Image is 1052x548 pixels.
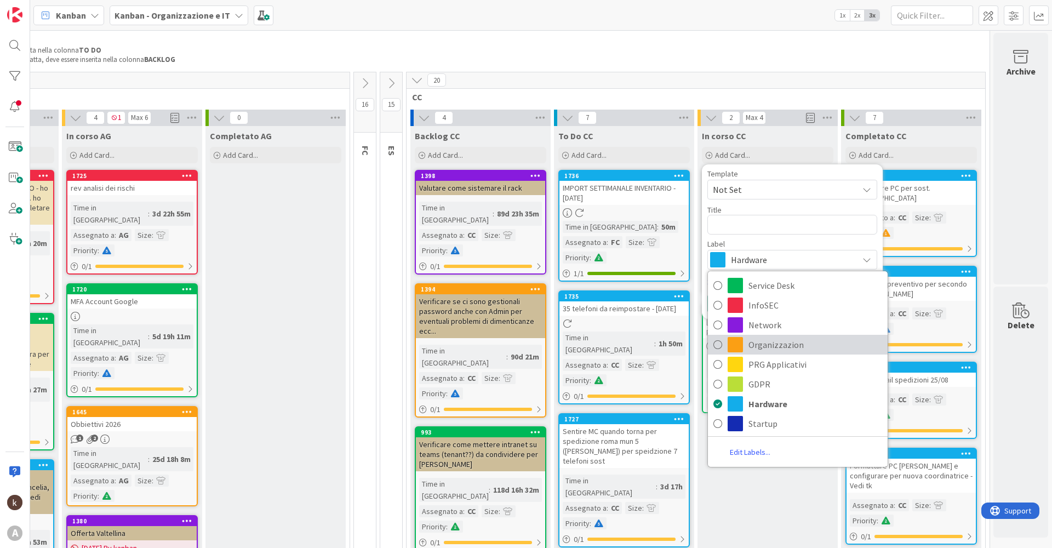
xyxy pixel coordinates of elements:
[72,408,197,416] div: 1645
[607,502,608,514] span: :
[446,387,448,399] span: :
[386,146,397,156] span: ES
[845,170,977,257] a: 1729Configurare PC per sost. [GEOGRAPHIC_DATA]Assegnato a:CCSize:Priority:0/1
[463,505,465,517] span: :
[499,372,500,384] span: :
[434,111,453,124] span: 4
[419,478,489,502] div: Time in [GEOGRAPHIC_DATA]
[563,252,590,264] div: Priority
[419,244,446,256] div: Priority
[851,364,976,372] div: 1730
[67,181,197,195] div: rev analisi dei rischi
[72,517,197,525] div: 1380
[656,338,685,350] div: 1h 50m
[67,294,197,309] div: MFA Account Google
[490,484,542,496] div: 118d 16h 32m
[607,236,608,248] span: :
[98,490,99,502] span: :
[625,502,642,514] div: Size
[415,170,546,275] a: 1398Valutare come sistemare il rackTime in [GEOGRAPHIC_DATA]:89d 23h 35mAssegnato a:CCSize:Priori...
[465,372,478,384] div: CC
[847,449,976,493] div: 1707Formattare PC [PERSON_NAME] e configurare per nuova coordinatrice - Vedi tk
[912,212,929,224] div: Size
[446,521,448,533] span: :
[851,268,976,276] div: 1678
[430,261,441,272] span: 0 / 1
[421,286,545,293] div: 1394
[71,447,148,471] div: Time in [GEOGRAPHIC_DATA]
[415,130,460,141] span: Backlog CC
[135,475,152,487] div: Size
[847,363,976,387] div: 1730Mandare mail spedizioni 25/08
[563,502,607,514] div: Assegnato a
[731,252,853,267] span: Hardware
[845,130,907,141] span: Completato CC
[702,130,746,141] span: In corso CC
[748,336,882,353] span: Organizzazion
[559,292,689,301] div: 1735
[115,352,116,364] span: :
[847,181,976,205] div: Configurare PC per sost. [GEOGRAPHIC_DATA]
[851,450,976,458] div: 1707
[607,359,608,371] span: :
[707,240,725,248] span: Label
[708,295,888,315] a: InfoSEC
[421,429,545,436] div: 993
[706,354,776,378] div: Time in [GEOGRAPHIC_DATA]
[71,367,98,379] div: Priority
[66,170,198,275] a: 1725rev analisi dei rischiTime in [GEOGRAPHIC_DATA]:3d 22h 55mAssegnato a:AGSize:Priority:0/1
[482,229,499,241] div: Size
[563,359,607,371] div: Assegnato a
[144,55,175,64] strong: BACKLOG
[574,391,584,402] span: 0 / 1
[708,276,888,295] a: Service Desk
[748,297,882,313] span: InfoSEC
[847,267,976,277] div: 1678
[847,363,976,373] div: 1730
[708,315,888,335] a: Network
[559,533,689,546] div: 0/1
[571,150,607,160] span: Add Card...
[929,499,931,511] span: :
[559,181,689,205] div: IMPORT SETTIMANALE INVENTARIO - [DATE]
[71,244,98,256] div: Priority
[558,130,593,141] span: To Do CC
[210,130,272,141] span: Completato AG
[657,221,659,233] span: :
[489,484,490,496] span: :
[66,130,111,141] span: In corso AG
[499,505,500,517] span: :
[558,290,690,404] a: 173535 telefoni da reimpostare - [DATE]Time in [GEOGRAPHIC_DATA]:1h 50mAssegnato a:CCSize:Priorit...
[642,359,644,371] span: :
[67,260,197,273] div: 0/1
[563,475,656,499] div: Time in [GEOGRAPHIC_DATA]
[708,355,888,374] a: PRG Applicativi
[482,372,499,384] div: Size
[929,393,931,406] span: :
[465,229,478,241] div: CC
[416,284,545,338] div: 1394Verificare se ci sono gestionali password anche con Admin per eventuali problemi di dimentica...
[929,307,931,319] span: :
[590,374,591,386] span: :
[912,499,929,511] div: Size
[430,404,441,415] span: 0 / 1
[708,443,792,463] a: Edit Labels...
[608,236,622,248] div: FC
[419,505,463,517] div: Assegnato a
[642,502,644,514] span: :
[563,374,590,386] div: Priority
[659,221,678,233] div: 50m
[506,351,508,363] span: :
[559,171,689,181] div: 1736
[847,277,976,301] div: Richiedere preventivo per secondo PC [PERSON_NAME]
[116,475,131,487] div: AG
[894,499,895,511] span: :
[847,424,976,438] div: 0/1
[67,516,197,540] div: 1380Offerta Valtellina
[416,260,545,273] div: 0/1
[419,521,446,533] div: Priority
[708,335,888,355] a: Organizzazion
[79,45,101,55] strong: TO DO
[835,10,850,21] span: 1x
[845,448,977,545] a: 1707Formattare PC [PERSON_NAME] e configurare per nuova coordinatrice - Vedi tkAssegnato a:CCSize...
